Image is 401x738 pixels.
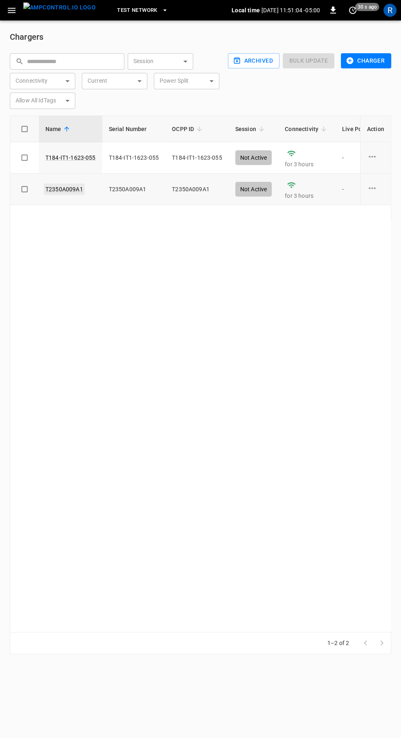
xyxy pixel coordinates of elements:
span: 30 s ago [355,3,379,11]
p: [DATE] 11:51:04 -05:00 [261,6,320,14]
a: T184-IT1-1623-055 [45,154,96,162]
span: OCPP ID [172,124,205,134]
span: Test Network [117,6,157,15]
span: Session [235,124,267,134]
button: Archived [228,53,279,68]
img: ampcontrol.io logo [23,2,96,13]
span: Connectivity [285,124,329,134]
button: Charger [341,53,391,68]
div: charge point options [367,152,384,164]
div: charge point options [367,183,384,195]
div: Not Active [235,182,272,197]
th: Serial Number [102,116,166,142]
p: 1–2 of 2 [327,639,349,647]
p: for 3 hours [285,192,329,200]
td: T184-IT1-1623-055 [165,142,229,174]
p: for 3 hours [285,160,329,168]
div: Not Active [235,150,272,165]
td: - [336,174,389,205]
button: Test Network [114,2,171,18]
td: T2350A009A1 [165,174,229,205]
p: Local time [232,6,260,14]
td: T184-IT1-1623-055 [102,142,166,174]
td: T2350A009A1 [102,174,166,205]
span: Live Power [342,124,382,134]
td: - [336,142,389,174]
span: Name [45,124,72,134]
div: profile-icon [383,4,396,17]
a: T2350A009A1 [44,183,85,195]
h6: Chargers [10,30,391,43]
button: set refresh interval [346,4,359,17]
th: Action [360,116,391,142]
